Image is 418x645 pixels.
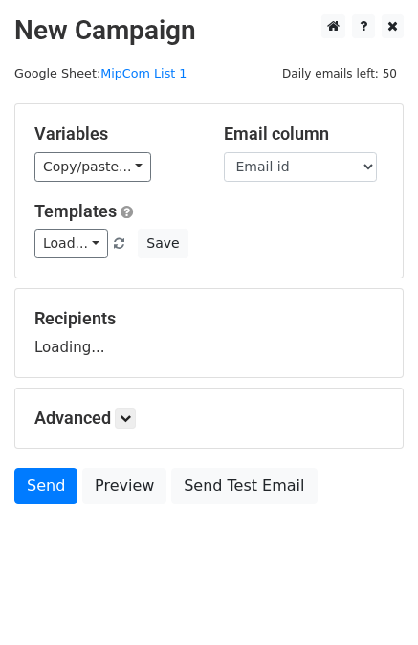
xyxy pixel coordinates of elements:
[34,308,384,329] h5: Recipients
[100,66,187,80] a: MipCom List 1
[34,152,151,182] a: Copy/paste...
[14,66,187,80] small: Google Sheet:
[34,229,108,258] a: Load...
[34,123,195,145] h5: Variables
[34,201,117,221] a: Templates
[14,468,77,504] a: Send
[138,229,187,258] button: Save
[224,123,385,145] h5: Email column
[14,14,404,47] h2: New Campaign
[34,308,384,358] div: Loading...
[82,468,166,504] a: Preview
[171,468,317,504] a: Send Test Email
[34,408,384,429] h5: Advanced
[275,63,404,84] span: Daily emails left: 50
[275,66,404,80] a: Daily emails left: 50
